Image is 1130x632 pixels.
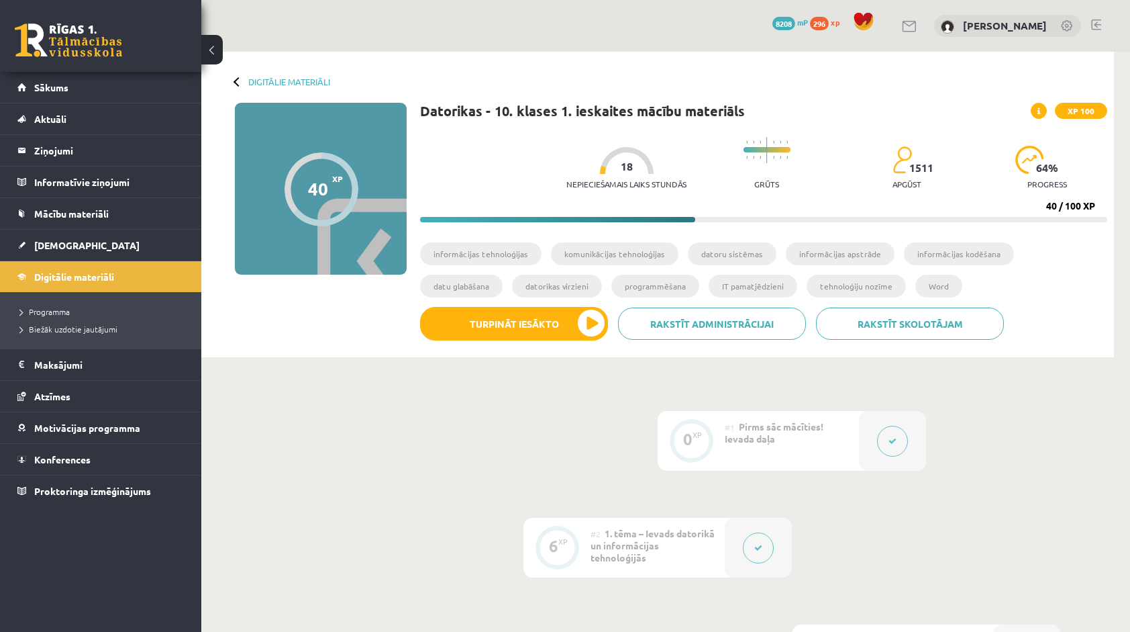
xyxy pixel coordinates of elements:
li: programmēšana [611,275,699,298]
span: XP 100 [1055,103,1107,119]
img: icon-short-line-57e1e144782c952c97e751825c79c345078a6d821885a25fce030b3d8c18986b.svg [746,156,748,159]
li: datu glabāšana [420,275,503,298]
span: 1. tēma – Ievads datorikā un informācijas tehnoloģijās [590,527,715,563]
a: Digitālie materiāli [17,261,185,292]
p: Nepieciešamais laiks stundās [566,179,686,189]
img: Emilija Konakova [941,20,954,34]
li: informācijas tehnoloģijas [420,242,542,265]
li: datorikas virzieni [512,275,602,298]
a: Motivācijas programma [17,412,185,443]
a: [PERSON_NAME] [963,19,1047,32]
legend: Informatīvie ziņojumi [34,167,185,197]
div: 0 [683,433,692,445]
a: [DEMOGRAPHIC_DATA] [17,230,185,261]
img: icon-short-line-57e1e144782c952c97e751825c79c345078a6d821885a25fce030b3d8c18986b.svg [786,156,788,159]
a: Biežāk uzdotie jautājumi [20,323,188,335]
li: IT pamatjēdzieni [709,275,797,298]
div: 6 [549,540,558,552]
a: Konferences [17,444,185,475]
img: icon-short-line-57e1e144782c952c97e751825c79c345078a6d821885a25fce030b3d8c18986b.svg [773,156,774,159]
span: xp [831,17,839,28]
a: Ziņojumi [17,135,185,166]
span: #1 [725,422,735,433]
span: 1511 [909,162,933,174]
a: Digitālie materiāli [248,77,330,87]
span: 18 [621,161,633,173]
span: Digitālie materiāli [34,271,114,283]
span: Proktoringa izmēģinājums [34,485,151,497]
a: Sākums [17,72,185,103]
li: informācijas apstrāde [786,242,894,265]
a: Rakstīt skolotājam [816,308,1004,340]
img: students-c634bb4e5e11cddfef0936a35e636f08e4e9abd3cc4e673bd6f9a4125e45ecb1.svg [892,146,912,174]
img: icon-short-line-57e1e144782c952c97e751825c79c345078a6d821885a25fce030b3d8c18986b.svg [753,140,754,144]
li: informācijas kodēšana [904,242,1014,265]
img: icon-short-line-57e1e144782c952c97e751825c79c345078a6d821885a25fce030b3d8c18986b.svg [760,156,761,159]
span: 8208 [772,17,795,30]
a: Mācību materiāli [17,198,185,229]
span: Biežāk uzdotie jautājumi [20,324,117,334]
span: Programma [20,306,70,317]
p: Grūts [754,179,779,189]
li: komunikācijas tehnoloģijas [551,242,678,265]
a: Programma [20,306,188,318]
legend: Maksājumi [34,349,185,380]
span: mP [797,17,808,28]
p: progress [1027,179,1067,189]
li: datoru sistēmas [688,242,776,265]
img: icon-short-line-57e1e144782c952c97e751825c79c345078a6d821885a25fce030b3d8c18986b.svg [780,156,781,159]
span: #2 [590,529,601,539]
img: icon-short-line-57e1e144782c952c97e751825c79c345078a6d821885a25fce030b3d8c18986b.svg [753,156,754,159]
span: Pirms sāc mācīties! Ievada daļa [725,420,823,445]
div: XP [558,538,568,545]
span: Atzīmes [34,390,70,402]
li: tehnoloģiju nozīme [807,275,906,298]
span: [DEMOGRAPHIC_DATA] [34,239,140,251]
img: icon-long-line-d9ea69661e0d244f92f715978eff75569469978d946b2353a9bb055b3ed8787d.svg [766,137,768,163]
img: icon-short-line-57e1e144782c952c97e751825c79c345078a6d821885a25fce030b3d8c18986b.svg [786,140,788,144]
li: Word [915,275,962,298]
img: icon-short-line-57e1e144782c952c97e751825c79c345078a6d821885a25fce030b3d8c18986b.svg [780,140,781,144]
span: 296 [810,17,829,30]
legend: Ziņojumi [34,135,185,166]
div: XP [692,431,702,439]
h1: Datorikas - 10. klases 1. ieskaites mācību materiāls [420,103,745,119]
a: Maksājumi [17,349,185,380]
a: Rīgas 1. Tālmācības vidusskola [15,24,122,57]
img: icon-short-line-57e1e144782c952c97e751825c79c345078a6d821885a25fce030b3d8c18986b.svg [773,140,774,144]
span: 64 % [1036,162,1059,174]
span: Mācību materiāli [34,208,109,220]
img: icon-short-line-57e1e144782c952c97e751825c79c345078a6d821885a25fce030b3d8c18986b.svg [760,140,761,144]
a: Informatīvie ziņojumi [17,167,185,197]
span: XP [332,174,343,183]
a: 8208 mP [772,17,808,28]
a: 296 xp [810,17,846,28]
span: Motivācijas programma [34,422,140,434]
a: Aktuāli [17,103,185,134]
div: 40 [308,179,328,199]
a: Proktoringa izmēģinājums [17,476,185,506]
span: Aktuāli [34,113,66,125]
a: Atzīmes [17,381,185,412]
img: icon-short-line-57e1e144782c952c97e751825c79c345078a6d821885a25fce030b3d8c18986b.svg [746,140,748,144]
span: Sākums [34,81,68,93]
a: Rakstīt administrācijai [618,308,806,340]
img: icon-progress-161ccf0a02000e728c5f80fcf4c31c7af3da0e1684b2b1d7c360e028c24a22f1.svg [1015,146,1044,174]
p: apgūst [892,179,921,189]
button: Turpināt iesākto [420,307,608,341]
span: Konferences [34,453,91,465]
